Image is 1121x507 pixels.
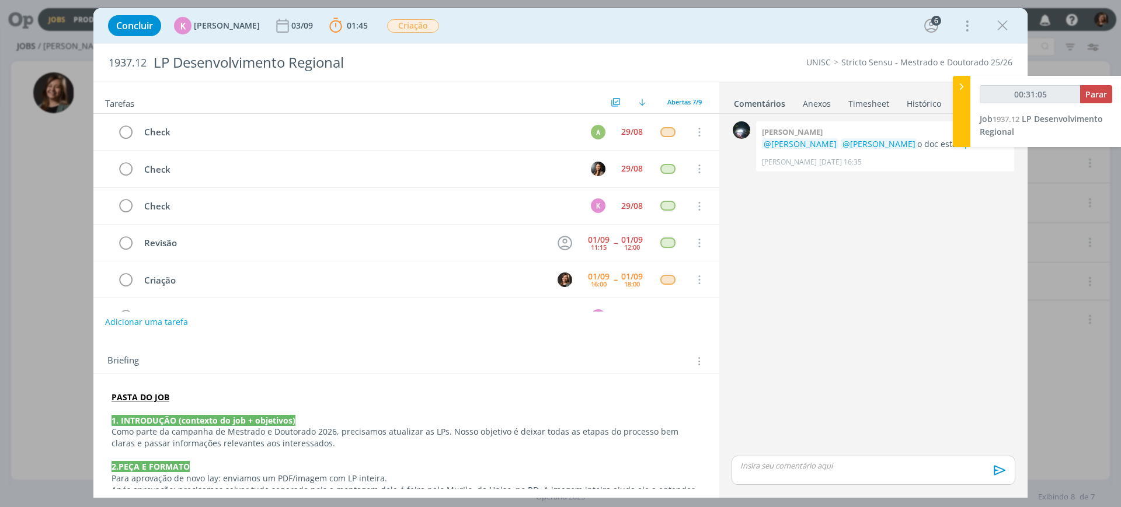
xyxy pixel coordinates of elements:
button: K[PERSON_NAME] [174,17,260,34]
div: dialog [93,8,1028,498]
span: -- [614,239,617,247]
img: arrow-down.svg [639,99,646,106]
span: @[PERSON_NAME] [764,138,837,149]
span: Tarefas [105,95,134,109]
button: Adicionar uma tarefa [105,312,189,333]
a: Comentários [733,93,786,110]
div: 29/08 [621,165,643,173]
span: 1937.12 [993,114,1019,124]
a: PASTA DO JOB [112,391,169,403]
div: Check [139,199,580,214]
strong: 1. INTRODUÇÃO (contexto do job + objetivos) [112,415,295,426]
p: o doc está . [762,138,1008,150]
button: A [589,123,607,141]
div: 11:15 [591,244,607,250]
span: Briefing [107,354,139,369]
div: LP Desenvolvimento Regional [149,48,631,77]
div: 01/09 [621,272,643,281]
div: 6 [931,16,941,26]
span: [PERSON_NAME] [194,22,260,30]
a: UNISC [806,57,831,68]
div: 12:00 [624,244,640,250]
b: [PERSON_NAME] [762,127,823,137]
strong: 2.PEÇA E FORMATO [112,461,190,472]
div: 01/09 [621,236,643,244]
div: 29/08 [621,128,643,136]
div: 18:00 [624,281,640,287]
button: B [589,160,607,177]
div: Revisão [139,236,546,250]
img: B [591,162,605,176]
p: [PERSON_NAME] [762,157,817,167]
img: G [733,121,750,139]
div: Anexos [803,98,831,110]
a: Stricto Sensu - Mestrado e Doutorado 25/26 [841,57,1012,68]
div: 16:00 [591,281,607,287]
div: Envio ao cliente para aprovação [139,310,580,324]
div: K [591,309,605,324]
span: 01:45 [347,20,368,31]
div: 01/09 [588,236,610,244]
div: Check [139,125,580,139]
button: 6 [922,16,941,35]
a: Histórico [906,93,942,110]
span: -- [614,275,617,284]
a: Timesheet [848,93,890,110]
button: 01:45 [326,16,371,35]
p: Para aprovação de novo lay: enviamos um PDF/imagem com LP inteira. [112,473,701,484]
span: Criação [387,19,439,33]
span: @[PERSON_NAME] [843,138,915,149]
span: LP Desenvolvimento Regional [980,113,1103,137]
span: Parar [1085,89,1107,100]
div: 29/08 [621,202,643,210]
img: L [558,272,572,287]
a: Job1937.12LP Desenvolvimento Regional [980,113,1103,137]
button: K [589,197,607,215]
button: Parar [1080,85,1112,103]
span: Abertas 7/9 [667,97,702,106]
div: A [591,125,605,139]
div: Criação [139,273,546,288]
span: 1937.12 [109,57,147,69]
span: Concluir [116,21,153,30]
span: Como parte da campanha de Mestrado e Doutorado 2026, precisamos atualizar as LPs. Nosso objetivo ... [112,426,681,449]
div: K [591,198,605,213]
div: 01/09 [588,272,610,281]
div: 03/09 [291,22,315,30]
button: L [556,271,573,288]
div: Check [139,162,580,177]
button: Criação [387,19,440,33]
span: [DATE] 16:35 [819,157,862,167]
button: Concluir [108,15,161,36]
button: K [589,308,607,326]
div: K [174,17,192,34]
